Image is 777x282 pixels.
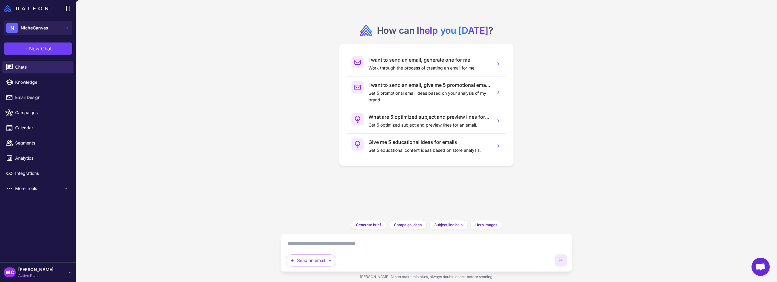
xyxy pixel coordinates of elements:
span: Integrations [15,170,69,177]
span: Chats [15,64,69,70]
span: Hero images [475,222,497,228]
button: +New Chat [4,42,72,55]
span: Campaigns [15,109,69,116]
button: Campaign ideas [389,220,427,230]
a: Knowledge [2,76,73,89]
h3: Give me 5 educational ideas for emails [368,138,490,146]
h3: I want to send an email, generate one for me [368,56,490,63]
img: Raleon Logo [4,5,48,12]
span: + [25,45,28,52]
button: Send an email [286,254,336,267]
span: More Tools [15,185,64,192]
a: Campaigns [2,106,73,119]
div: N [6,23,18,33]
h2: How can I ? [377,24,493,36]
a: Email Design [2,91,73,104]
span: Active Plan [18,273,53,278]
a: Analytics [2,152,73,165]
span: Campaign ideas [394,222,422,228]
a: Integrations [2,167,73,180]
span: [PERSON_NAME] [18,266,53,273]
span: Subject line help [434,222,463,228]
p: Work through the process of creating an email for me. [368,65,490,71]
div: [PERSON_NAME] AI can make mistakes, always double check before sending. [281,272,572,282]
button: Subject line help [429,220,468,230]
span: Segments [15,140,69,146]
p: Get 5 educational content ideas based on store analysis. [368,147,490,154]
h3: What are 5 optimized subject and preview lines for an email? [368,113,490,121]
span: Email Design [15,94,69,101]
button: NNicheCanvas [4,21,72,35]
a: Chats [2,61,73,73]
h3: I want to send an email, give me 5 promotional email ideas. [368,81,490,89]
a: Calendar [2,121,73,134]
div: WC [4,267,16,277]
span: NicheCanvas [21,25,48,31]
button: Generate brief [351,220,386,230]
p: Get 5 promotional email ideas based on your analysis of my brand. [368,90,490,103]
button: Hero images [470,220,502,230]
span: New Chat [29,45,52,52]
a: Segments [2,137,73,149]
span: help you [DATE] [419,25,488,36]
p: Get 5 optimized subject and preview lines for an email. [368,122,490,128]
span: Analytics [15,155,69,161]
span: Generate brief [356,222,381,228]
span: Knowledge [15,79,69,86]
span: Calendar [15,124,69,131]
a: Open chat [752,258,770,276]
